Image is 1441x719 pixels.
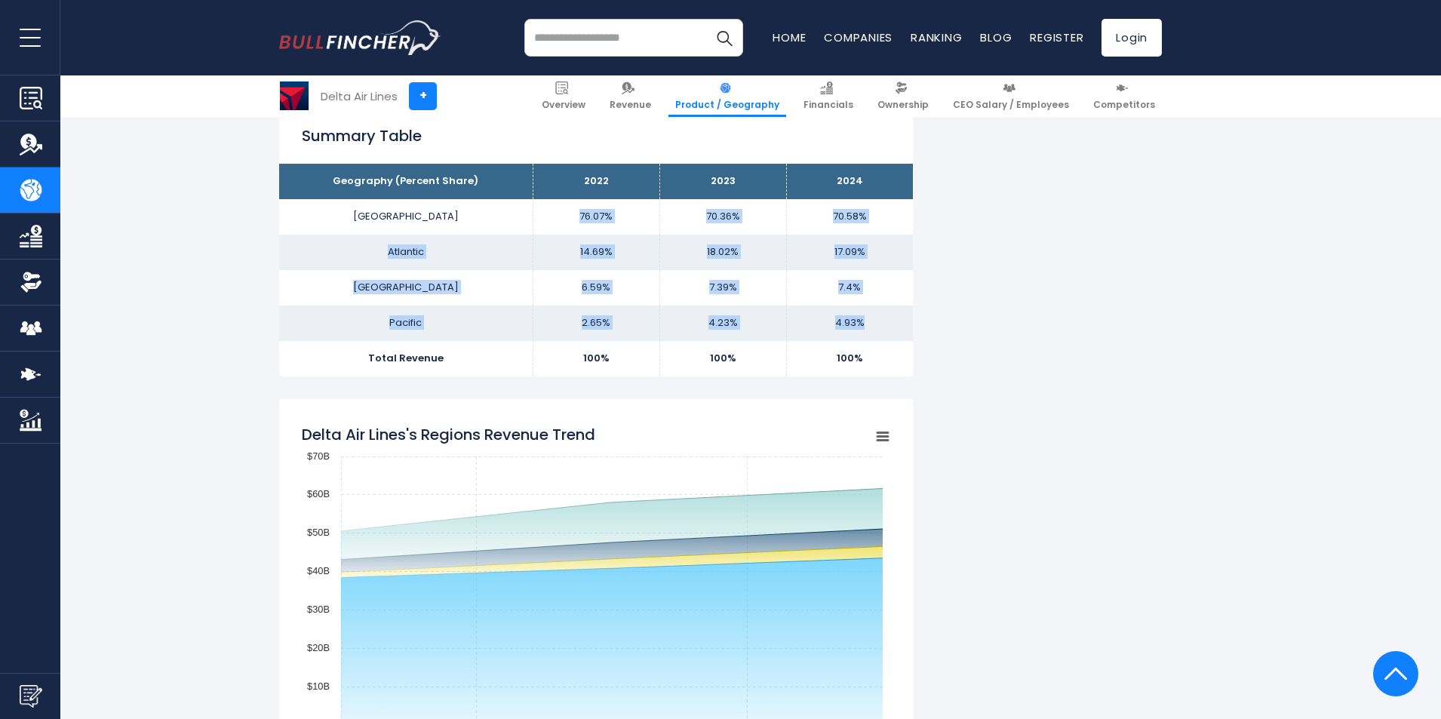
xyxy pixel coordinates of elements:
[279,341,533,376] td: Total Revenue
[1101,19,1162,57] a: Login
[659,164,786,199] th: 2023
[610,99,651,111] span: Revenue
[675,99,779,111] span: Product / Geography
[302,124,890,147] h2: Summary Table
[668,75,786,117] a: Product / Geography
[786,164,913,199] th: 2024
[659,270,786,306] td: 7.39%
[803,99,853,111] span: Financials
[542,99,585,111] span: Overview
[533,341,659,376] td: 100%
[659,341,786,376] td: 100%
[307,681,330,692] text: $10B
[279,164,533,199] th: Geography (Percent Share)
[307,450,330,462] text: $70B
[533,306,659,341] td: 2.65%
[603,75,658,117] a: Revenue
[1086,75,1162,117] a: Competitors
[307,527,330,538] text: $50B
[786,199,913,235] td: 70.58%
[1093,99,1155,111] span: Competitors
[533,164,659,199] th: 2022
[659,199,786,235] td: 70.36%
[533,270,659,306] td: 6.59%
[953,99,1069,111] span: CEO Salary / Employees
[533,235,659,270] td: 14.69%
[279,270,533,306] td: [GEOGRAPHIC_DATA]
[20,271,42,293] img: Ownership
[659,306,786,341] td: 4.23%
[279,235,533,270] td: Atlantic
[302,424,595,445] tspan: Delta Air Lines's Regions Revenue Trend
[786,341,913,376] td: 100%
[409,82,437,110] a: +
[321,88,398,105] div: Delta Air Lines
[279,306,533,341] td: Pacific
[786,270,913,306] td: 7.4%
[824,29,893,45] a: Companies
[773,29,806,45] a: Home
[1030,29,1083,45] a: Register
[797,75,860,117] a: Financials
[307,565,330,576] text: $40B
[705,19,743,57] button: Search
[307,488,330,499] text: $60B
[786,235,913,270] td: 17.09%
[533,199,659,235] td: 76.07%
[659,235,786,270] td: 18.02%
[980,29,1012,45] a: Blog
[279,20,441,55] a: Go to homepage
[871,75,936,117] a: Ownership
[307,642,330,653] text: $20B
[307,604,330,615] text: $30B
[279,20,441,55] img: bullfincher logo
[877,99,929,111] span: Ownership
[279,199,533,235] td: [GEOGRAPHIC_DATA]
[535,75,592,117] a: Overview
[911,29,962,45] a: Ranking
[280,81,309,110] img: DAL logo
[786,306,913,341] td: 4.93%
[946,75,1076,117] a: CEO Salary / Employees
